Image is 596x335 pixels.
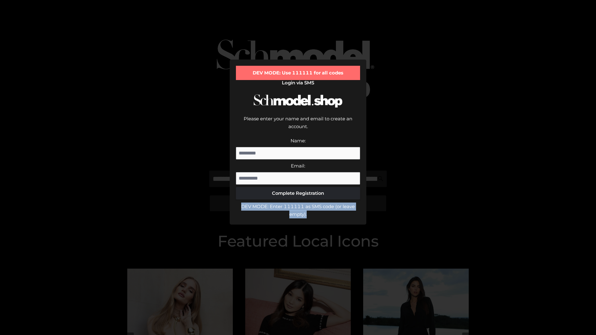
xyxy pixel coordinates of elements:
label: Name: [291,138,306,144]
div: DEV MODE: Use 111111 for all codes [236,66,360,80]
img: Schmodel Logo [251,89,345,113]
div: Please enter your name and email to create an account. [236,115,360,137]
div: DEV MODE: Enter 111111 as SMS code (or leave empty). [236,203,360,218]
h2: Login via SMS [236,80,360,86]
button: Complete Registration [236,187,360,199]
label: Email: [291,163,305,169]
